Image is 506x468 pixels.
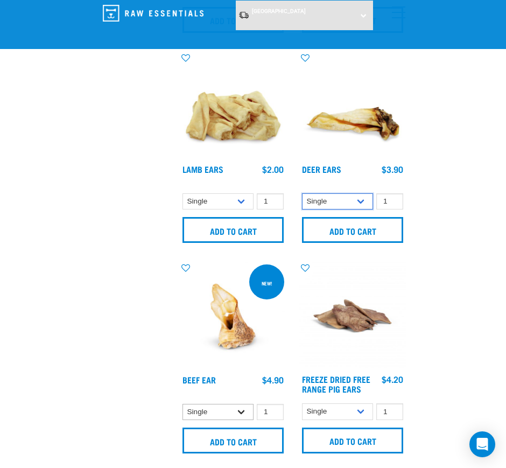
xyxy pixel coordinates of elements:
div: $4.20 [382,374,403,384]
div: $3.90 [382,164,403,174]
div: $2.00 [262,164,284,174]
input: Add to cart [182,428,284,453]
img: van-moving.png [238,11,249,19]
span: [GEOGRAPHIC_DATA] [252,8,306,14]
div: new! [257,275,277,291]
input: 1 [257,404,284,421]
a: Freeze Dried Free Range Pig Ears [302,376,370,391]
input: Add to cart [302,428,403,453]
input: 1 [376,193,403,210]
img: Beef ear [180,262,286,369]
input: Add to cart [182,217,284,243]
a: Deer Ears [302,166,341,171]
img: A Deer Ear Treat For Pets [299,52,406,159]
input: 1 [257,193,284,210]
div: $4.90 [262,375,284,385]
img: Raw Essentials Logo [103,5,203,22]
input: 1 [376,403,403,420]
input: Add to cart [302,217,403,243]
a: Lamb Ears [182,166,223,171]
img: Pigs Ears [299,262,406,369]
div: Open Intercom Messenger [469,431,495,457]
a: Beef Ear [182,377,216,382]
img: Pile Of Lamb Ears Treat For Pets [180,52,286,159]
